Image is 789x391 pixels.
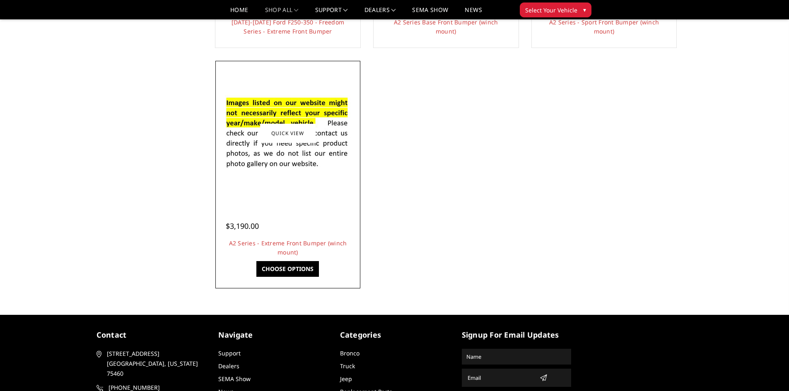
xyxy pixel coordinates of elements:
[340,349,360,357] a: Bronco
[256,261,319,277] a: Choose Options
[340,329,449,341] h5: Categories
[465,7,482,19] a: News
[97,329,206,341] h5: contact
[229,239,347,256] a: A2 Series - Extreme Front Bumper (winch mount)
[230,7,248,19] a: Home
[217,63,358,204] a: A2 Series - Extreme Front Bumper (winch mount) A2 Series - Extreme Front Bumper (winch mount)
[218,362,239,370] a: Dealers
[218,349,241,357] a: Support
[464,371,536,384] input: Email
[315,7,348,19] a: Support
[340,362,355,370] a: Truck
[463,350,570,363] input: Name
[265,7,299,19] a: shop all
[520,2,591,17] button: Select Your Vehicle
[583,5,586,14] span: ▾
[462,329,571,341] h5: signup for email updates
[260,124,316,143] a: Quick view
[218,375,251,383] a: SEMA Show
[364,7,396,19] a: Dealers
[748,351,789,391] iframe: Chat Widget
[525,6,577,14] span: Select Your Vehicle
[412,7,448,19] a: SEMA Show
[226,221,259,231] span: $3,190.00
[222,88,354,178] img: A2 Series - Extreme Front Bumper (winch mount)
[340,375,352,383] a: Jeep
[107,349,203,379] span: [STREET_ADDRESS] [GEOGRAPHIC_DATA], [US_STATE] 75460
[218,329,328,341] h5: Navigate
